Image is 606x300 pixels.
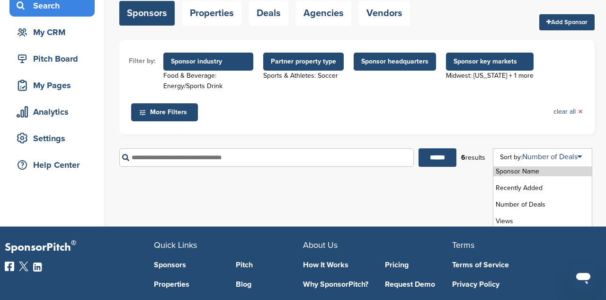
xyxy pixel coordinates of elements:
span: Sponsor headquarters [361,56,428,67]
div: Sort by: [500,153,582,161]
a: Privacy Policy [452,281,587,288]
span: × [578,107,583,117]
a: Add Sponsor [539,14,595,30]
span: Quick Links [154,240,197,250]
div: Food & Beverage: Energy/Sports Drink [163,71,253,91]
a: Sponsors [119,1,175,26]
div: Midwest: [US_STATE] + 1 more [446,71,534,81]
img: Facebook [5,262,14,271]
a: Request Demo [385,281,453,288]
div: results [456,150,490,166]
div: Help Center [14,156,95,173]
li: Recently Added [493,183,592,193]
a: Deals [249,1,288,26]
div: Settings [14,130,95,147]
a: How It Works [303,261,371,269]
a: Why SponsorPitch? [303,281,371,288]
img: Twitter [19,262,28,271]
a: Sponsors [154,261,222,269]
span: About Us [303,240,338,250]
a: My CRM [9,21,95,43]
a: Terms of Service [452,261,587,269]
a: Help Center [9,154,95,176]
a: Number of Deals [522,152,582,162]
li: Views [493,216,592,226]
a: Vendors [359,1,410,26]
a: Analytics [9,101,95,123]
div: Analytics [14,103,95,120]
iframe: Button to launch messaging window [568,262,598,292]
a: Properties [154,281,222,288]
span: Sponsor industry [171,56,246,67]
li: Number of Deals [493,200,592,209]
div: My CRM [14,24,95,41]
a: clear all× [553,107,583,117]
div: Pitch Board [14,50,95,67]
a: Pricing [385,261,453,269]
a: Pitch Board [9,48,95,70]
span: ® [71,237,76,249]
a: Pitch [236,261,303,269]
b: 6 [461,154,465,162]
a: Blog [236,281,303,288]
span: Partner property type [271,56,336,67]
div: My Pages [14,77,95,94]
a: Properties [182,1,241,26]
li: Filter by: [129,56,156,66]
a: Settings [9,127,95,149]
span: More Filters [139,107,193,118]
span: Sponsor key markets [454,56,526,67]
div: Sports & Athletes: Soccer [263,71,344,81]
li: Sponsor Name [493,166,592,176]
a: My Pages [9,74,95,96]
p: SponsorPitch [5,241,154,255]
span: Terms [452,240,474,250]
a: Agencies [296,1,351,26]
